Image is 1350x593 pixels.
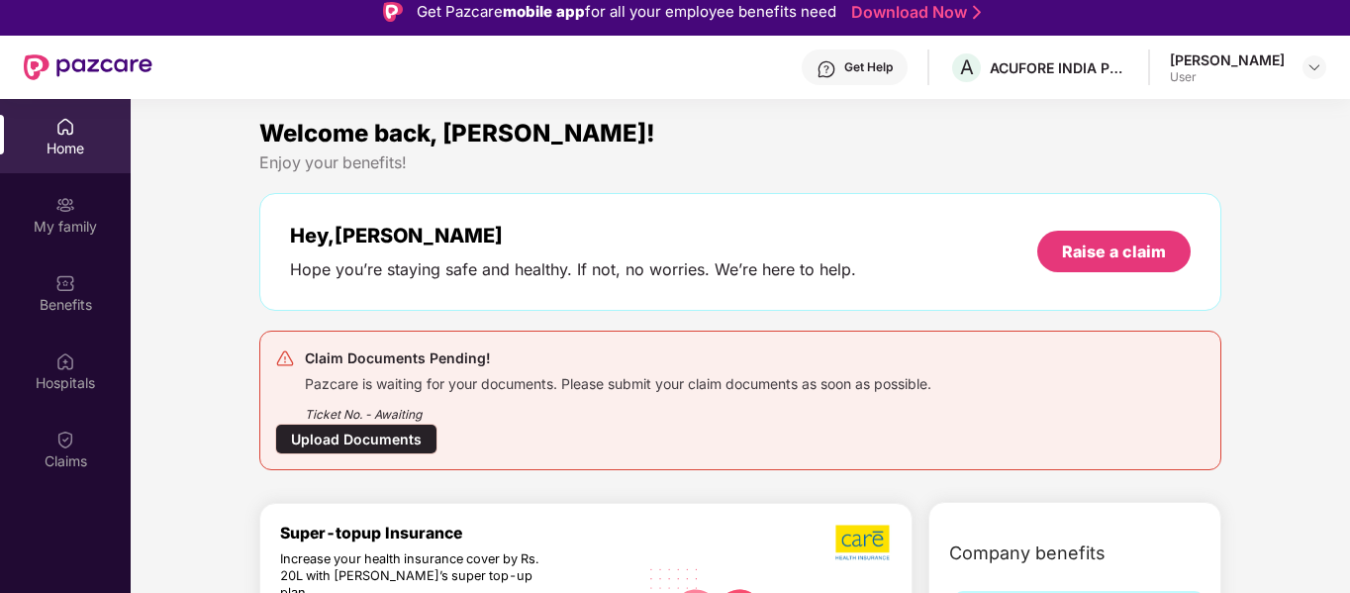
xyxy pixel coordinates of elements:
[1170,50,1285,69] div: [PERSON_NAME]
[835,524,892,561] img: b5dec4f62d2307b9de63beb79f102df3.png
[503,2,585,21] strong: mobile app
[55,273,75,293] img: svg+xml;base64,PHN2ZyBpZD0iQmVuZWZpdHMiIHhtbG5zPSJodHRwOi8vd3d3LnczLm9yZy8yMDAwL3N2ZyIgd2lkdGg9Ij...
[990,58,1128,77] div: ACUFORE INDIA PRIVATE LIMITED
[1306,59,1322,75] img: svg+xml;base64,PHN2ZyBpZD0iRHJvcGRvd24tMzJ4MzIiIHhtbG5zPSJodHRwOi8vd3d3LnczLm9yZy8yMDAwL3N2ZyIgd2...
[973,2,981,23] img: Stroke
[383,2,403,22] img: Logo
[305,393,931,424] div: Ticket No. - Awaiting
[55,117,75,137] img: svg+xml;base64,PHN2ZyBpZD0iSG9tZSIgeG1sbnM9Imh0dHA6Ly93d3cudzMub3JnLzIwMDAvc3ZnIiB3aWR0aD0iMjAiIG...
[275,424,437,454] div: Upload Documents
[55,430,75,449] img: svg+xml;base64,PHN2ZyBpZD0iQ2xhaW0iIHhtbG5zPSJodHRwOi8vd3d3LnczLm9yZy8yMDAwL3N2ZyIgd2lkdGg9IjIwIi...
[949,540,1106,567] span: Company benefits
[1062,241,1166,262] div: Raise a claim
[275,348,295,368] img: svg+xml;base64,PHN2ZyB4bWxucz0iaHR0cDovL3d3dy53My5vcmcvMjAwMC9zdmciIHdpZHRoPSIyNCIgaGVpZ2h0PSIyNC...
[55,351,75,371] img: svg+xml;base64,PHN2ZyBpZD0iSG9zcGl0YWxzIiB4bWxucz0iaHR0cDovL3d3dy53My5vcmcvMjAwMC9zdmciIHdpZHRoPS...
[817,59,836,79] img: svg+xml;base64,PHN2ZyBpZD0iSGVscC0zMngzMiIgeG1sbnM9Imh0dHA6Ly93d3cudzMub3JnLzIwMDAvc3ZnIiB3aWR0aD...
[851,2,975,23] a: Download Now
[259,119,655,148] span: Welcome back, [PERSON_NAME]!
[259,152,1221,173] div: Enjoy your benefits!
[55,195,75,215] img: svg+xml;base64,PHN2ZyB3aWR0aD0iMjAiIGhlaWdodD0iMjAiIHZpZXdCb3g9IjAgMCAyMCAyMCIgZmlsbD0ibm9uZSIgeG...
[305,346,931,370] div: Claim Documents Pending!
[290,224,856,247] div: Hey, [PERSON_NAME]
[280,524,637,543] div: Super-topup Insurance
[844,59,893,75] div: Get Help
[24,54,152,80] img: New Pazcare Logo
[290,259,856,280] div: Hope you’re staying safe and healthy. If not, no worries. We’re here to help.
[1170,69,1285,85] div: User
[305,370,931,393] div: Pazcare is waiting for your documents. Please submit your claim documents as soon as possible.
[960,55,974,79] span: A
